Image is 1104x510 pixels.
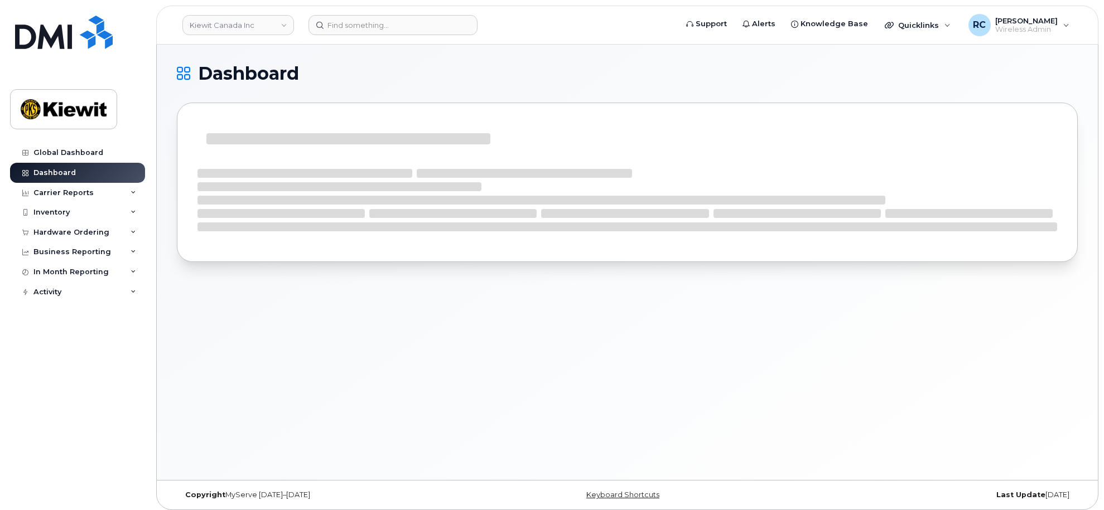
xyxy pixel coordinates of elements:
strong: Last Update [996,490,1045,499]
a: Keyboard Shortcuts [586,490,659,499]
div: MyServe [DATE]–[DATE] [177,490,477,499]
div: [DATE] [778,490,1078,499]
span: Dashboard [198,65,299,82]
strong: Copyright [185,490,225,499]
